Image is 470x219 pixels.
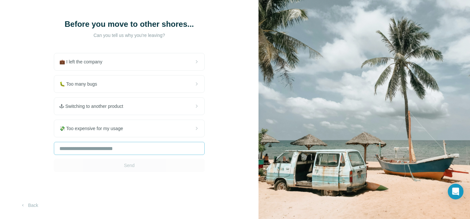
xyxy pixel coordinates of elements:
[448,184,463,199] div: Open Intercom Messenger
[59,81,102,87] span: 🐛 Too many bugs
[59,59,107,65] span: 💼 I left the company
[16,199,43,211] button: Back
[64,32,195,39] p: Can you tell us why you're leaving?
[64,19,195,29] h1: Before you move to other shores...
[59,125,128,132] span: 💸 Too expensive for my usage
[59,103,128,109] span: 🕹 Switching to another product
